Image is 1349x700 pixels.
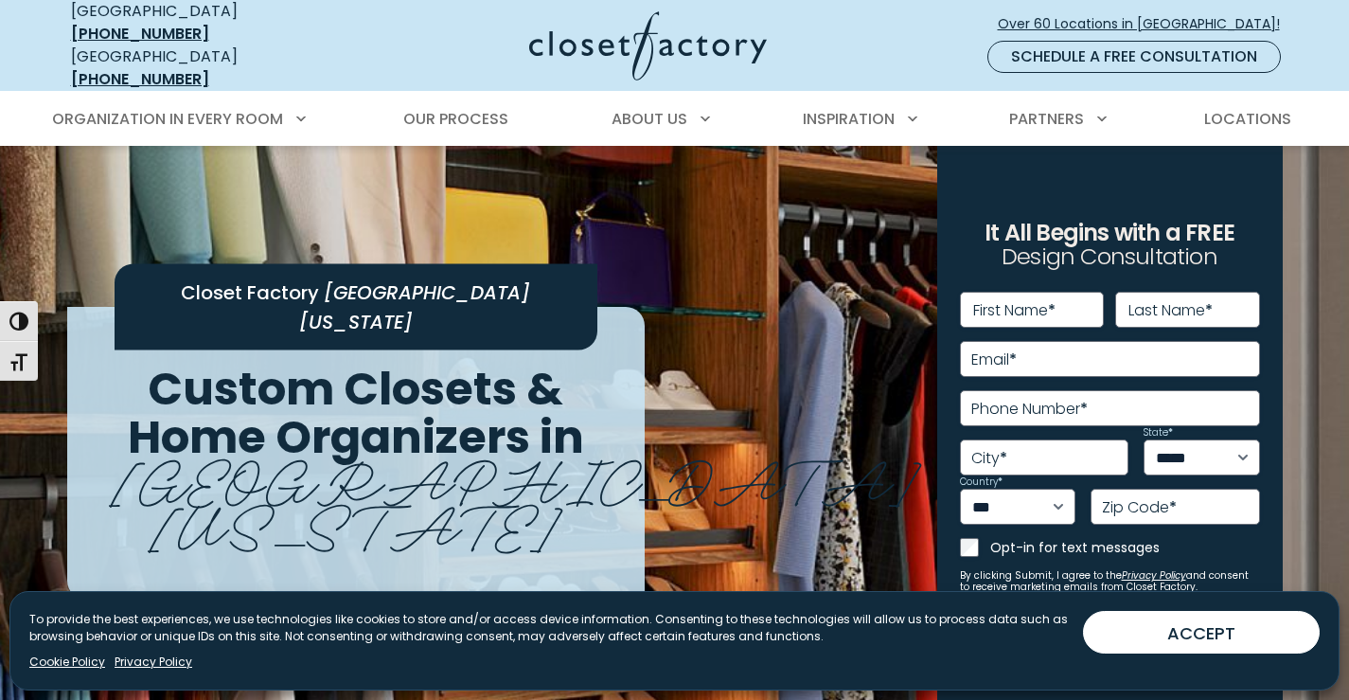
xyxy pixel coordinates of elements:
label: Email [971,352,1017,368]
a: Schedule a Free Consultation [987,41,1281,73]
span: Design Consultation [1002,242,1217,273]
a: [PHONE_NUMBER] [71,68,209,90]
small: By clicking Submit, I agree to the and consent to receive marketing emails from Closet Factory. [960,570,1260,593]
span: Inspiration [803,108,895,130]
a: Cookie Policy [29,654,105,671]
span: Closet Factory [181,279,319,306]
a: Over 60 Locations in [GEOGRAPHIC_DATA]! [997,8,1296,41]
a: Privacy Policy [115,654,192,671]
span: Locations [1204,108,1291,130]
label: Phone Number [971,402,1088,417]
span: Our Process [403,108,508,130]
button: ACCEPT [1083,611,1320,654]
label: City [971,451,1007,466]
p: To provide the best experiences, we use technologies like cookies to store and/or access device i... [29,611,1068,645]
label: Country [960,477,1003,487]
div: [GEOGRAPHIC_DATA] [71,45,346,91]
a: Privacy Policy [1122,568,1186,583]
a: [PHONE_NUMBER] [71,23,209,45]
span: Partners [1009,108,1084,130]
span: [GEOGRAPHIC_DATA][US_STATE] [111,433,920,565]
span: [GEOGRAPHIC_DATA][US_STATE] [299,279,531,335]
label: Opt-in for text messages [990,538,1260,557]
label: First Name [973,303,1056,318]
label: State [1144,428,1173,438]
label: Last Name [1128,303,1213,318]
nav: Primary Menu [39,93,1311,146]
span: Organization in Every Room [52,108,283,130]
span: It All Begins with a FREE [985,217,1234,248]
span: About Us [612,108,687,130]
label: Zip Code [1102,500,1177,515]
img: Closet Factory Logo [529,11,767,81]
span: Over 60 Locations in [GEOGRAPHIC_DATA]! [998,14,1295,34]
span: Custom Closets & Home Organizers in [128,357,584,469]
